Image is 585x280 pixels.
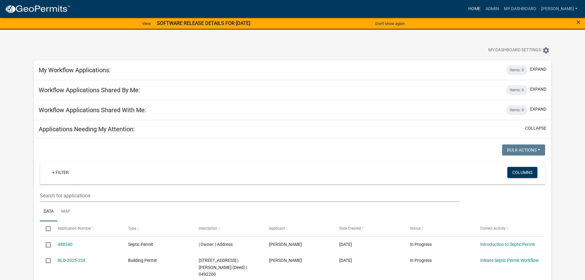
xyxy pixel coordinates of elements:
[47,167,74,178] a: + Filter
[128,226,136,231] span: Type
[40,202,57,222] a: Data
[269,242,302,247] span: J.D. Griffith
[40,189,459,202] input: Search for applications
[501,3,539,15] a: My Dashboard
[506,105,528,115] div: Items: 0
[410,226,421,231] span: Status
[506,85,528,95] div: Items: 0
[474,221,545,236] datatable-header-cell: Current Activity
[333,221,404,236] datatable-header-cell: Date Created
[199,258,247,277] span: 105 CANYON RD | DERYCKE JILL T (Deed) | 0492200
[339,242,352,247] span: 10/06/2025
[410,242,432,247] span: In Progress
[39,86,140,94] h5: Workflow Applications Shared By Me:
[269,226,285,231] span: Applicant
[488,47,541,54] span: My Dashboard Settings
[339,258,352,263] span: 10/06/2025
[57,202,74,222] a: Map
[40,221,52,236] datatable-header-cell: Select
[140,18,153,29] a: View
[193,221,263,236] datatable-header-cell: Description
[483,44,555,56] button: My Dashboard Settingssettings
[52,221,122,236] datatable-header-cell: Application Number
[480,258,539,263] a: Initiate Septic Permit Workflow
[506,65,528,75] div: Items: 0
[39,66,111,74] h5: My Workflow Applications:
[480,226,506,231] span: Current Activity
[576,18,580,26] span: ×
[539,3,580,15] a: [PERSON_NAME]
[157,20,250,26] strong: SOFTWARE RELEASE DETAILS FOR [DATE]
[410,258,432,263] span: In Progress
[480,242,535,247] a: Introduction to Septic Permit
[122,221,193,236] datatable-header-cell: Type
[576,18,580,26] button: Close
[542,47,550,54] i: settings
[507,167,537,178] button: Columns
[199,242,233,247] span: | Owner: | Address:
[530,106,546,112] button: expand
[525,125,546,132] button: collapse
[269,258,302,263] span: J.D. Griffith
[58,242,72,247] a: 488340
[39,106,146,114] h5: Workflow Applications Shared With Me:
[128,258,157,263] span: Building Permit
[530,66,546,73] button: expand
[530,86,546,93] button: expand
[339,226,361,231] span: Date Created
[466,3,483,15] a: Home
[373,18,407,29] button: Don't show again
[263,221,333,236] datatable-header-cell: Applicant
[199,226,217,231] span: Description
[404,221,474,236] datatable-header-cell: Status
[502,144,545,156] button: Bulk Actions
[58,226,91,231] span: Application Number
[483,3,501,15] a: Admin
[128,242,153,247] span: Septic Permit
[58,258,85,263] a: BLD-2025-234
[39,125,135,133] h5: Applications Needing My Attention:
